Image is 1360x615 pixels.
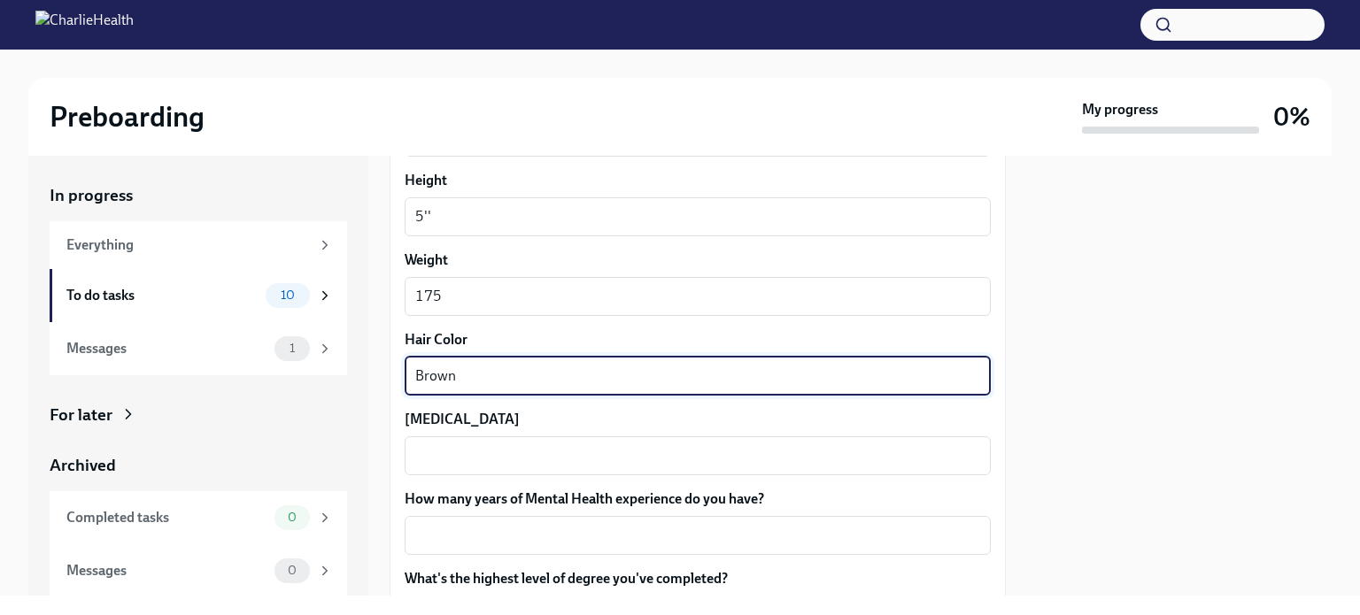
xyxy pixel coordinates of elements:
label: How many years of Mental Health experience do you have? [405,489,991,509]
label: What's the highest level of degree you've completed? [405,569,991,588]
textarea: 175 [415,286,980,307]
label: Height [405,171,991,190]
div: Completed tasks [66,508,267,527]
img: CharlieHealth [35,11,134,39]
label: Weight [405,250,991,270]
label: Hair Color [405,330,991,350]
span: 10 [270,288,305,302]
div: Everything [66,235,310,255]
h3: 0% [1273,101,1310,133]
a: For later [50,404,347,427]
div: To do tasks [66,286,259,305]
span: 0 [277,564,307,577]
strong: My progress [1082,100,1158,119]
label: [MEDICAL_DATA] [405,410,991,429]
div: Messages [66,339,267,358]
span: 0 [277,511,307,524]
span: 1 [279,342,305,355]
a: Messages0 [50,544,347,597]
div: For later [50,404,112,427]
h2: Preboarding [50,99,205,135]
textarea: 5'' [415,206,980,227]
a: Completed tasks0 [50,491,347,544]
a: Everything [50,221,347,269]
a: To do tasks10 [50,269,347,322]
div: Messages [66,561,267,580]
a: In progress [50,184,347,207]
textarea: Brown [415,365,980,387]
a: Messages1 [50,322,347,375]
a: Archived [50,454,347,477]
